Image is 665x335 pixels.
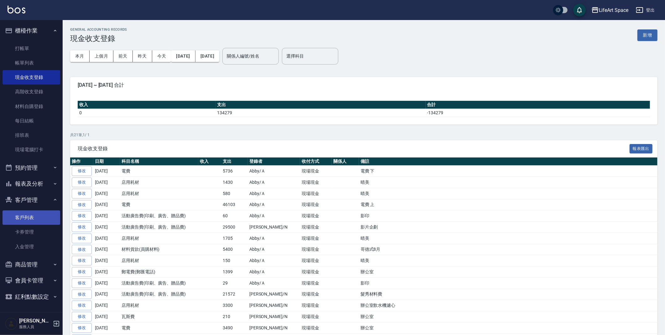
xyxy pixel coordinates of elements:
td: 辦公室 [359,311,657,322]
td: 辦公室 [359,266,657,278]
td: 3490 [221,322,248,333]
img: Logo [8,6,25,13]
td: 影印 [359,210,657,222]
td: [DATE] [93,199,120,210]
button: save [573,4,586,16]
td: Abby/Ａ [248,177,300,188]
td: 現場現金 [300,210,332,222]
button: 本月 [70,50,90,62]
a: 修改 [72,323,92,333]
a: 新增 [637,32,657,38]
img: Person [5,317,18,330]
button: 會員卡管理 [3,272,60,289]
a: 修改 [72,222,92,232]
td: [DATE] [93,177,120,188]
a: 排班表 [3,128,60,142]
td: [DATE] [93,300,120,311]
button: 上個月 [90,50,113,62]
th: 合計 [426,101,650,109]
td: 現場現金 [300,277,332,289]
th: 備註 [359,157,657,166]
button: 紅利點數設定 [3,289,60,305]
a: 打帳單 [3,41,60,56]
a: 現金收支登錄 [3,70,60,85]
td: [DATE] [93,277,120,289]
a: 修改 [72,166,92,176]
button: 預約管理 [3,160,60,176]
td: 活動廣告費(印刷、廣告、贈品費) [120,210,198,222]
td: Abby/Ａ [248,233,300,244]
td: 電費 [120,199,198,210]
td: [PERSON_NAME]/N [248,289,300,300]
td: 影片企劃 [359,222,657,233]
td: 辦公室 [359,322,657,333]
td: 21572 [221,289,248,300]
button: 報表匯出 [630,144,653,154]
button: 商品管理 [3,256,60,273]
button: 新增 [637,29,657,41]
button: 報表及分析 [3,176,60,192]
td: 現場現金 [300,289,332,300]
td: 材料貨款(員購材料) [120,244,198,255]
td: 5736 [221,166,248,177]
th: 操作 [70,157,93,166]
a: 修改 [72,178,92,187]
td: 店用耗材 [120,233,198,244]
td: [DATE] [93,289,120,300]
th: 登錄者 [248,157,300,166]
td: [DATE] [93,255,120,266]
td: [DATE] [93,233,120,244]
td: 1399 [221,266,248,278]
td: [PERSON_NAME]/N [248,322,300,333]
td: 134279 [216,109,425,117]
td: 電費 [120,322,198,333]
th: 支出 [216,101,425,109]
td: 現場現金 [300,222,332,233]
th: 收入 [78,101,216,109]
td: 瓦斯費 [120,311,198,322]
td: 現場現金 [300,300,332,311]
td: 現場現金 [300,166,332,177]
p: 共 21 筆, 1 / 1 [70,132,657,138]
td: 髮秀材料費 [359,289,657,300]
h2: GENERAL ACCOUNTING RECORDS [70,28,127,32]
a: 修改 [72,312,92,322]
td: 29500 [221,222,248,233]
th: 支出 [221,157,248,166]
td: 哥德式8月 [359,244,657,255]
td: Abby/Ａ [248,244,300,255]
button: [DATE] [171,50,195,62]
td: 29 [221,277,248,289]
td: [DATE] [93,322,120,333]
a: 修改 [72,290,92,299]
td: 影印 [359,277,657,289]
a: 修改 [72,278,92,288]
td: 3300 [221,300,248,311]
a: 現場電腦打卡 [3,142,60,157]
a: 修改 [72,301,92,310]
td: [DATE] [93,222,120,233]
td: Abby/Ａ [248,266,300,278]
td: 電費 [120,166,198,177]
td: 現場現金 [300,322,332,333]
a: 報表匯出 [630,145,653,151]
h5: [PERSON_NAME] [19,318,51,324]
p: 服務人員 [19,324,51,330]
td: 活動廣告費(印刷、廣告、贈品費) [120,289,198,300]
td: [DATE] [93,311,120,322]
button: 櫃檯作業 [3,23,60,39]
button: 登出 [633,4,657,16]
a: 修改 [72,245,92,255]
td: 46103 [221,199,248,210]
th: 日期 [93,157,120,166]
td: 晴美 [359,177,657,188]
td: Abby/Ａ [248,210,300,222]
td: 現場現金 [300,244,332,255]
td: 現場現金 [300,255,332,266]
td: [PERSON_NAME]/N [248,311,300,322]
td: 晴美 [359,255,657,266]
a: 客戶列表 [3,210,60,225]
div: LifeArt Space [599,6,628,14]
span: [DATE] ~ [DATE] 合計 [78,82,650,88]
th: 關係人 [332,157,359,166]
